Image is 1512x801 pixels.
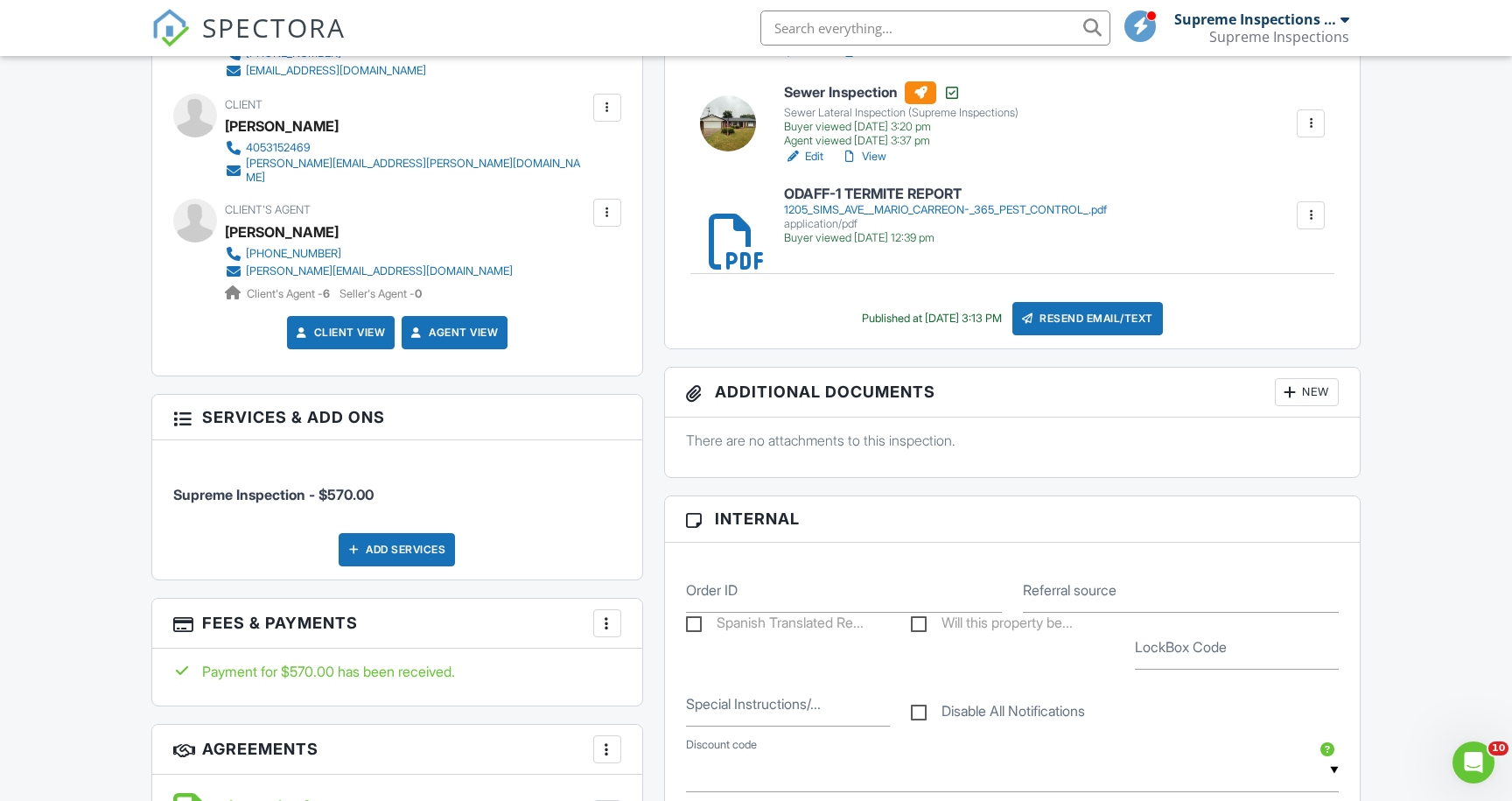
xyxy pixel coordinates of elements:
span: SPECTORA [202,9,346,46]
a: [PERSON_NAME][EMAIL_ADDRESS][PERSON_NAME][DOMAIN_NAME] [225,157,589,185]
h3: Internal [665,496,1360,542]
span: Seller's Agent - [339,287,422,300]
div: Supreme Inspections [1209,28,1349,46]
div: [PERSON_NAME] [225,113,339,139]
div: Supreme Inspections Team [1174,11,1336,28]
h3: Fees & Payments [152,599,642,649]
div: [PHONE_NUMBER] [246,247,341,261]
div: [PERSON_NAME][EMAIL_ADDRESS][PERSON_NAME][DOMAIN_NAME] [246,157,589,185]
label: Discount code [686,737,757,753]
div: Resend Email/Text [1012,302,1163,335]
label: Referral source [1023,580,1116,600]
strong: 0 [415,287,422,300]
a: SPECTORA [151,24,346,60]
div: Sewer Lateral Inspection (Supreme Inspections) [784,106,1018,120]
a: [EMAIL_ADDRESS][DOMAIN_NAME] [225,62,426,80]
a: View [841,148,886,165]
label: Order ID [686,580,738,600]
span: Client's Agent - [247,287,332,300]
div: application/pdf [784,217,1107,231]
a: 4053152469 [225,139,589,157]
span: Client's Agent [225,203,311,216]
h6: Sewer Inspection [784,81,1018,104]
input: LockBox Code [1135,627,1339,670]
label: LockBox Code [1135,637,1227,657]
input: Special Instructions/Requests [686,684,890,727]
span: Supreme Inspection - $570.00 [173,486,374,503]
div: Buyer viewed [DATE] 12:39 pm [784,231,1107,245]
input: Search everything... [760,11,1110,46]
iframe: Intercom live chat [1452,741,1494,783]
h3: Services & Add ons [152,395,642,440]
div: [EMAIL_ADDRESS][DOMAIN_NAME] [246,64,426,78]
a: [PHONE_NUMBER] [225,245,513,263]
a: Client View [293,324,386,341]
h3: Additional Documents [665,368,1360,418]
div: [PERSON_NAME][EMAIL_ADDRESS][DOMAIN_NAME] [246,264,513,278]
div: Published at [DATE] 3:13 PM [862,312,1002,326]
a: Edit [784,148,823,165]
div: Buyer viewed [DATE] 3:20 pm [784,120,1018,134]
div: Add Services [339,533,455,566]
a: Sewer Inspection Sewer Lateral Inspection (Supreme Inspections) Buyer viewed [DATE] 3:20 pm Agent... [784,81,1018,148]
strong: 6 [323,287,330,300]
a: ODAFF-1 TERMITE REPORT 1205_SIMS_AVE__MARIO_CARREON-_365_PEST_CONTROL_.pdf application/pdf Buyer ... [784,186,1107,245]
h3: Agreements [152,725,642,775]
a: Agent View [408,324,498,341]
a: [PERSON_NAME] [225,219,339,245]
img: The Best Home Inspection Software - Spectora [151,9,190,47]
label: Disable All Notifications [911,703,1085,725]
div: 1205_SIMS_AVE__MARIO_CARREON-_365_PEST_CONTROL_.pdf [784,203,1107,217]
label: Will this property be occupied? [911,615,1073,636]
div: New [1275,378,1339,406]
span: Client [225,98,262,111]
li: Service: Supreme Inspection [173,453,621,518]
p: There are no attachments to this inspection. [686,431,1339,450]
h6: ODAFF-1 TERMITE REPORT [784,186,1107,202]
label: Special Instructions/Requests [686,694,821,713]
a: [PERSON_NAME][EMAIL_ADDRESS][DOMAIN_NAME] [225,263,513,280]
span: 10 [1488,741,1508,755]
div: Agent viewed [DATE] 3:37 pm [784,134,1018,148]
div: Payment for $570.00 has been received. [173,662,621,681]
div: 4053152469 [246,141,311,155]
label: Spanish Translated Report? [686,615,864,636]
